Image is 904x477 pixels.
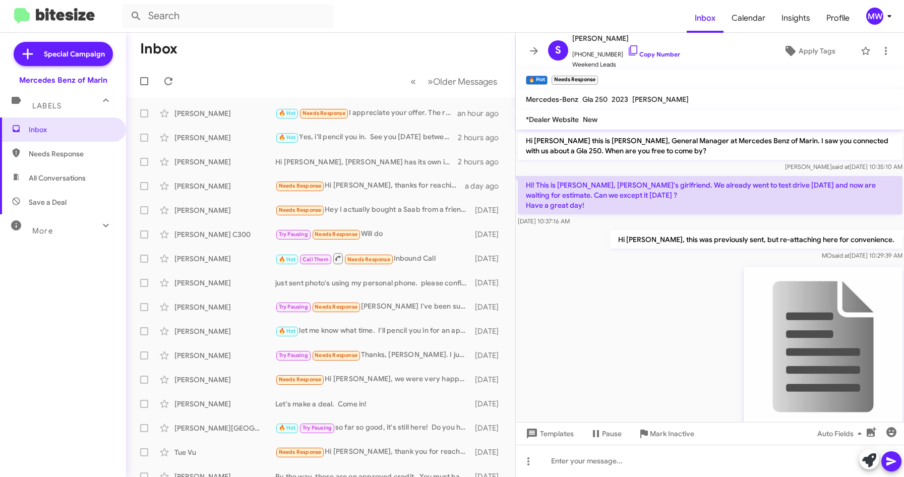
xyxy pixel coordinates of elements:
[632,95,689,104] span: [PERSON_NAME]
[275,278,471,288] div: just sent photo's using my personal phone. please confirm receipt.
[279,183,322,189] span: Needs Response
[32,101,62,110] span: Labels
[650,425,694,443] span: Mark Inactive
[627,50,680,58] a: Copy Number
[275,228,471,240] div: Will do
[275,446,471,458] div: Hi [PERSON_NAME], thank you for reaching out. I came to visit a few weeks ago but ultimately deci...
[762,42,856,60] button: Apply Tags
[516,425,582,443] button: Templates
[275,422,471,434] div: so far so good, it's still here! Do you have time this weekend?
[29,173,86,183] span: All Conversations
[279,231,308,237] span: Try Pausing
[174,181,275,191] div: [PERSON_NAME]
[404,71,422,92] button: Previous
[773,4,818,33] span: Insights
[275,132,458,143] div: Yes, i'll pencil you in. See you [DATE] between 2:30-3:30. Please ask for Mo. Thanks!
[279,207,322,213] span: Needs Response
[279,256,296,263] span: 🔥 Hot
[174,254,275,264] div: [PERSON_NAME]
[465,181,507,191] div: a day ago
[275,374,471,385] div: Hi [PERSON_NAME], we were very happy with everything - thank you very much. All to our liking and...
[303,110,345,116] span: Needs Response
[518,132,902,160] p: Hi [PERSON_NAME] this is [PERSON_NAME], General Manager at Mercedes Benz of Marin. I saw you conn...
[471,229,507,240] div: [DATE]
[275,107,457,119] div: I appreciate your offer. The reality is that we are ready to get this car. I wanted the on that w...
[526,95,578,104] span: Mercedes-Benz
[572,59,680,70] span: Weekend Leads
[19,75,107,85] div: Mercedes Benz of Marin
[275,399,471,409] div: Let's make a deal. Come in!
[831,252,849,259] span: said at
[279,449,322,455] span: Needs Response
[279,352,308,359] span: Try Pausing
[410,75,416,88] span: «
[303,425,332,431] span: Try Pausing
[44,49,105,59] span: Special Campaign
[471,326,507,336] div: [DATE]
[471,278,507,288] div: [DATE]
[303,256,329,263] span: Call Them
[174,375,275,385] div: [PERSON_NAME]
[174,302,275,312] div: [PERSON_NAME]
[315,231,357,237] span: Needs Response
[140,41,177,57] h1: Inbox
[582,425,630,443] button: Pause
[518,176,902,214] p: Hi! This is [PERSON_NAME], [PERSON_NAME]'s girlfriend. We already went to test drive [DATE] and n...
[275,252,471,265] div: Inbound Call
[518,217,570,225] span: [DATE] 10:37:16 AM
[799,42,835,60] span: Apply Tags
[174,278,275,288] div: [PERSON_NAME]
[817,425,866,443] span: Auto Fields
[526,115,579,124] span: *Dealer Website
[174,326,275,336] div: [PERSON_NAME]
[275,157,458,167] div: Hi [PERSON_NAME], [PERSON_NAME] has its own incentive program. For a 2026 GLE 450e, you would rec...
[821,252,902,259] span: MO [DATE] 10:29:39 AM
[122,4,334,28] input: Search
[471,447,507,457] div: [DATE]
[858,8,893,25] button: MW
[279,304,308,310] span: Try Pausing
[471,375,507,385] div: [DATE]
[630,425,702,443] button: Mark Inactive
[405,71,503,92] nav: Page navigation example
[174,108,275,118] div: [PERSON_NAME]
[471,254,507,264] div: [DATE]
[458,157,507,167] div: 2 hours ago
[275,301,471,313] div: [PERSON_NAME] I've been super busy but I'll get back to my GLS project soon. Thanks RZ
[279,110,296,116] span: 🔥 Hot
[572,44,680,59] span: [PHONE_NUMBER]
[818,4,858,33] a: Profile
[866,8,883,25] div: MW
[174,133,275,143] div: [PERSON_NAME]
[612,95,628,104] span: 2023
[315,352,357,359] span: Needs Response
[174,157,275,167] div: [PERSON_NAME]
[32,226,53,235] span: More
[174,399,275,409] div: [PERSON_NAME]
[279,134,296,141] span: 🔥 Hot
[174,350,275,361] div: [PERSON_NAME]
[610,230,902,249] p: Hi [PERSON_NAME], this was previously sent, but re-attaching here for convenience.
[458,133,507,143] div: 2 hours ago
[572,32,680,44] span: [PERSON_NAME]
[524,425,574,443] span: Templates
[275,180,465,192] div: Hi [PERSON_NAME], thanks for reaching out. I am interested in leasing 2025 eqe suv. Just have a f...
[174,423,275,433] div: [PERSON_NAME][GEOGRAPHIC_DATA]
[347,256,390,263] span: Needs Response
[275,349,471,361] div: Thanks, [PERSON_NAME]. I just want to be upfront—I’ll be going with the dealer who can provide me...
[275,204,471,216] div: Hey I actually bought a Saab from a friend for a steal definitely locked you in for when I need a...
[279,425,296,431] span: 🔥 Hot
[809,425,874,443] button: Auto Fields
[471,350,507,361] div: [DATE]
[785,163,902,170] span: [PERSON_NAME] [DATE] 10:35:10 AM
[724,4,773,33] a: Calendar
[279,328,296,334] span: 🔥 Hot
[526,76,548,85] small: 🔥 Hot
[687,4,724,33] a: Inbox
[471,302,507,312] div: [DATE]
[552,76,598,85] small: Needs Response
[29,149,114,159] span: Needs Response
[174,447,275,457] div: Tue Vu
